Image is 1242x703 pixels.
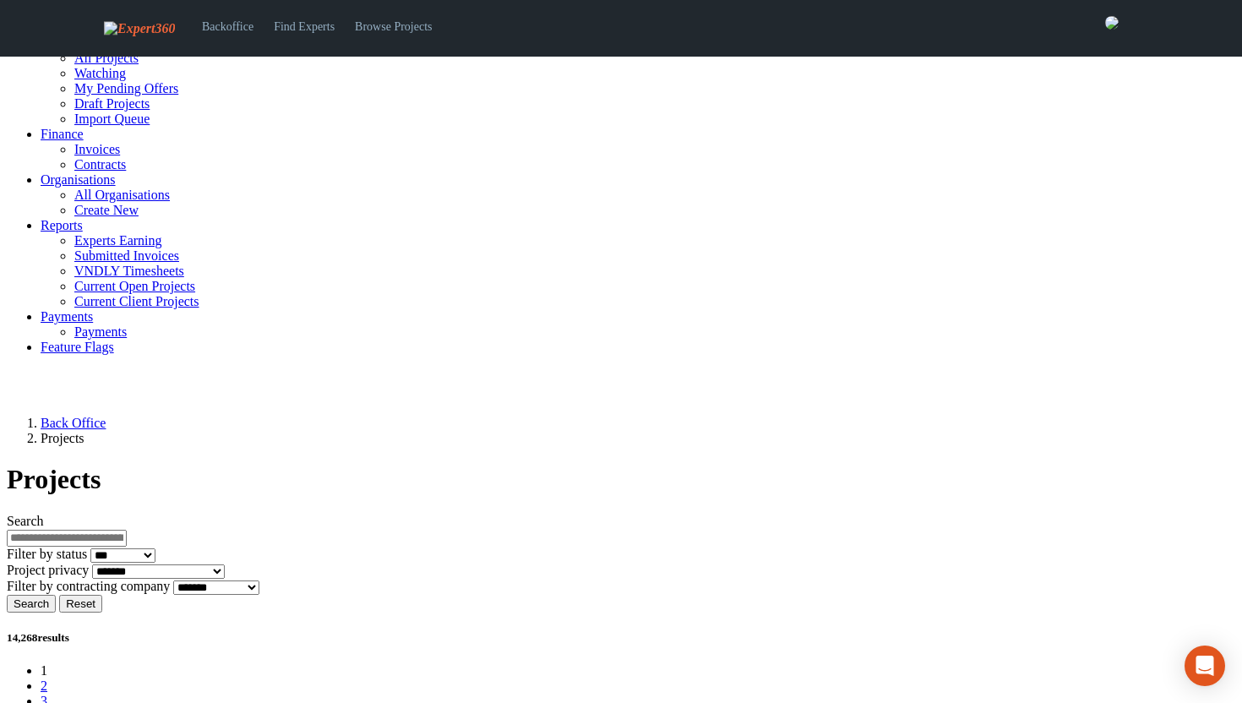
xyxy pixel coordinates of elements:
a: 1 [41,663,47,678]
a: Invoices [74,142,120,156]
li: Projects [41,431,1235,446]
img: 0421c9a1-ac87-4857-a63f-b59ed7722763-normal.jpeg [1105,16,1119,30]
a: All Organisations [74,188,170,202]
label: Filter by status [7,547,87,561]
a: Current Client Projects [74,294,199,308]
a: Import Queue [74,112,150,126]
div: Open Intercom Messenger [1185,646,1225,686]
label: Search [7,514,44,528]
h1: Projects [7,464,1235,495]
a: Current Open Projects [74,279,195,293]
a: Payments [74,324,127,339]
a: Draft Projects [74,96,150,111]
a: My Pending Offers [74,81,178,95]
label: Project privacy [7,563,89,577]
button: Search [7,595,56,613]
a: 2 [41,678,47,693]
h5: 14,268 [7,631,1235,645]
a: VNDLY Timesheets [74,264,184,278]
a: Feature Flags [41,340,114,354]
a: Create New [74,203,139,217]
a: Finance [41,127,84,141]
img: Expert360 [104,21,175,36]
span: results [37,631,68,644]
a: Submitted Invoices [74,248,179,263]
a: Contracts [74,157,126,172]
a: Reports [41,218,83,232]
a: Experts Earning [74,233,162,248]
a: Back Office [41,416,106,430]
a: Payments [41,309,93,324]
a: Organisations [41,172,116,187]
a: All Projects [74,51,139,65]
button: Reset [59,595,102,613]
label: Filter by contracting company [7,579,170,593]
a: Watching [74,66,126,80]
